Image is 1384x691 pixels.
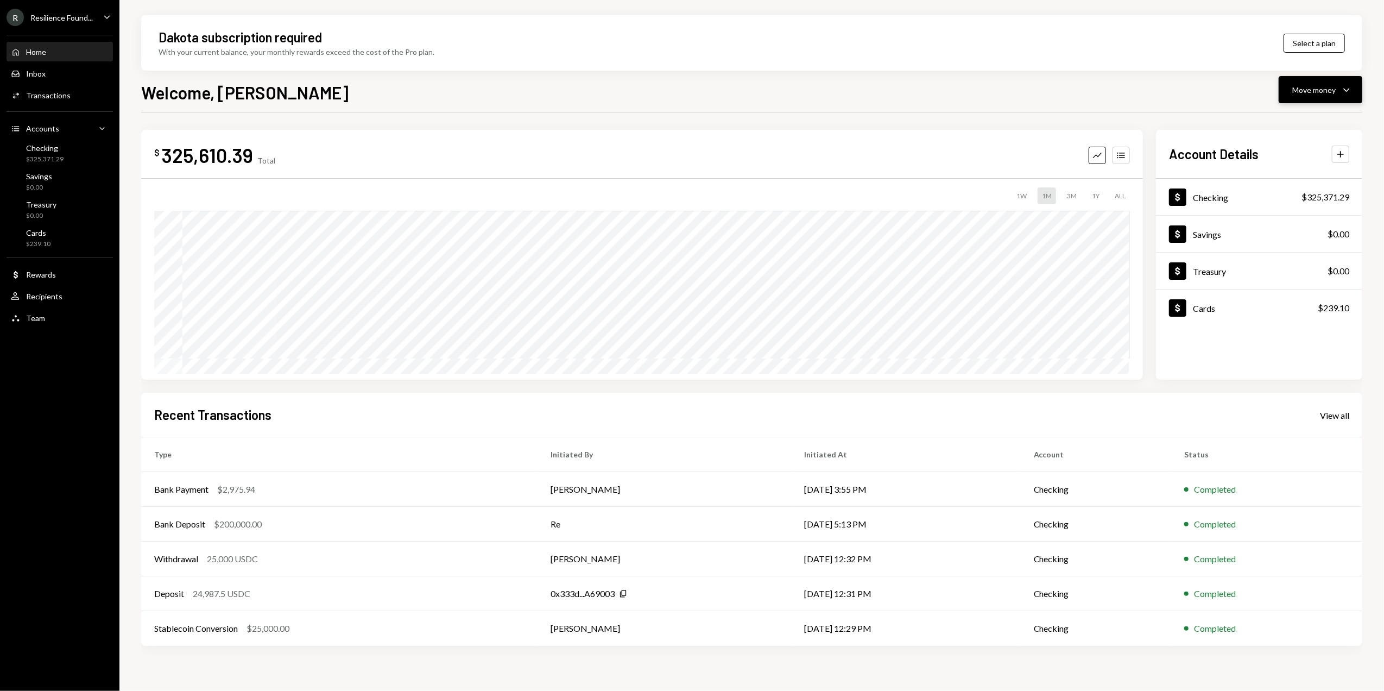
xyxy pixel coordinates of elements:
[26,313,45,323] div: Team
[1328,265,1349,278] div: $0.00
[7,168,113,194] a: Savings$0.00
[7,286,113,306] a: Recipients
[1038,187,1056,204] div: 1M
[1088,187,1104,204] div: 1Y
[141,81,349,103] h1: Welcome, [PERSON_NAME]
[7,308,113,328] a: Team
[26,124,59,133] div: Accounts
[1318,301,1349,315] div: $239.10
[1021,611,1172,646] td: Checking
[154,518,205,531] div: Bank Deposit
[7,118,113,138] a: Accounts
[1320,410,1349,421] div: View all
[26,211,56,221] div: $0.00
[7,64,113,83] a: Inbox
[1320,409,1349,421] a: View all
[257,156,275,165] div: Total
[1194,622,1236,635] div: Completed
[1021,542,1172,576] td: Checking
[26,47,46,56] div: Home
[1292,84,1336,96] div: Move money
[26,91,71,100] div: Transactions
[1021,472,1172,507] td: Checking
[26,270,56,279] div: Rewards
[154,483,208,496] div: Bank Payment
[538,611,791,646] td: [PERSON_NAME]
[7,42,113,61] a: Home
[791,611,1021,646] td: [DATE] 12:29 PM
[154,587,184,600] div: Deposit
[1284,34,1345,53] button: Select a plan
[791,507,1021,542] td: [DATE] 5:13 PM
[7,197,113,223] a: Treasury$0.00
[791,472,1021,507] td: [DATE] 3:55 PM
[1156,290,1362,326] a: Cards$239.10
[1194,587,1236,600] div: Completed
[30,13,93,22] div: Resilience Found...
[7,140,113,166] a: Checking$325,371.29
[214,518,262,531] div: $200,000.00
[791,437,1021,472] th: Initiated At
[1063,187,1081,204] div: 3M
[1328,228,1349,241] div: $0.00
[1156,179,1362,215] a: Checking$325,371.29
[26,172,52,181] div: Savings
[247,622,289,635] div: $25,000.00
[1021,576,1172,611] td: Checking
[26,69,46,78] div: Inbox
[538,437,791,472] th: Initiated By
[1193,229,1221,240] div: Savings
[1193,266,1226,277] div: Treasury
[1194,483,1236,496] div: Completed
[1301,191,1349,204] div: $325,371.29
[1193,192,1228,203] div: Checking
[162,143,253,167] div: 325,610.39
[538,472,791,507] td: [PERSON_NAME]
[7,85,113,105] a: Transactions
[791,542,1021,576] td: [DATE] 12:32 PM
[7,225,113,251] a: Cards$239.10
[26,292,62,301] div: Recipients
[1194,552,1236,566] div: Completed
[1021,437,1172,472] th: Account
[159,46,434,58] div: With your current balance, your monthly rewards exceed the cost of the Pro plan.
[26,155,64,164] div: $325,371.29
[7,9,24,26] div: R
[1156,253,1362,289] a: Treasury$0.00
[538,542,791,576] td: [PERSON_NAME]
[159,28,322,46] div: Dakota subscription required
[1193,303,1215,313] div: Cards
[791,576,1021,611] td: [DATE] 12:31 PM
[154,147,160,158] div: $
[141,437,538,472] th: Type
[538,507,791,542] td: Re
[1171,437,1362,472] th: Status
[1279,76,1362,103] button: Move money
[1156,216,1362,252] a: Savings$0.00
[154,406,271,424] h2: Recent Transactions
[26,143,64,153] div: Checking
[1194,518,1236,531] div: Completed
[26,240,50,249] div: $239.10
[217,483,255,496] div: $2,975.94
[26,200,56,209] div: Treasury
[7,265,113,284] a: Rewards
[551,587,615,600] div: 0x333d...A69003
[1169,145,1259,163] h2: Account Details
[1012,187,1031,204] div: 1W
[154,622,238,635] div: Stablecoin Conversion
[1110,187,1130,204] div: ALL
[26,228,50,237] div: Cards
[207,552,258,566] div: 25,000 USDC
[193,587,250,600] div: 24,987.5 USDC
[154,552,198,566] div: Withdrawal
[1021,507,1172,542] td: Checking
[26,183,52,192] div: $0.00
